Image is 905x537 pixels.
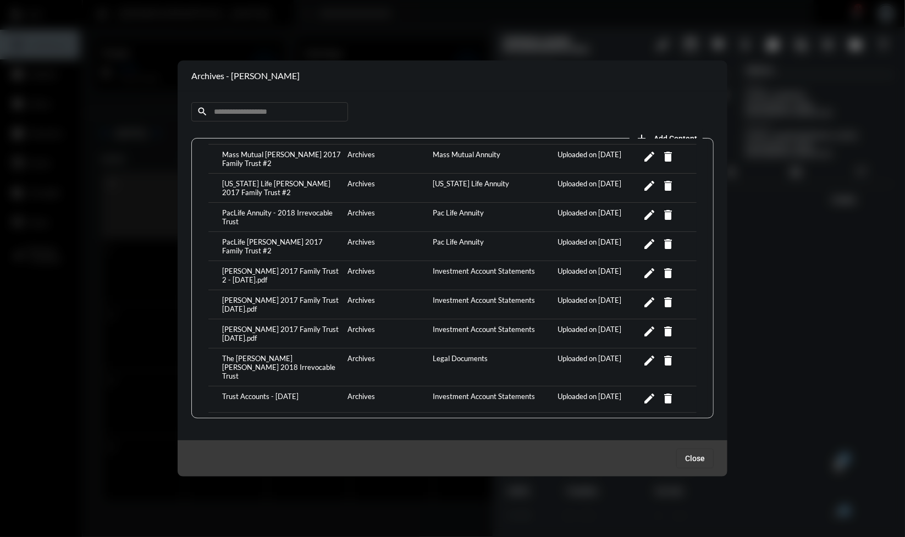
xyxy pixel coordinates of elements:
[219,237,345,255] div: PacLife [PERSON_NAME] 2017 Family Trust #2
[661,296,675,309] mat-icon: Delete Content
[685,454,705,463] span: Close
[345,325,430,342] div: Archives
[643,325,656,338] mat-icon: Edit Content
[219,392,345,407] div: Trust Accounts - [DATE]
[430,150,555,168] div: Mass Mutual Annuity
[661,179,675,192] mat-icon: Delete Content
[555,325,640,342] div: Uploaded on [DATE]
[661,354,675,367] mat-icon: Delete Content
[219,150,345,168] div: Mass Mutual [PERSON_NAME] 2017 Family Trust #2
[643,150,656,163] mat-icon: Edit Content
[676,449,714,468] button: Close
[555,354,640,380] div: Uploaded on [DATE]
[219,267,345,284] div: [PERSON_NAME] 2017 Family Trust 2 - [DATE].pdf
[643,237,656,251] mat-icon: Edit Content
[661,237,675,251] mat-icon: Delete Content
[661,392,675,405] mat-icon: Delete Content
[430,179,555,197] div: [US_STATE] Life Annuity
[430,208,555,226] div: Pac Life Annuity
[430,325,555,342] div: Investment Account Statements
[630,127,703,149] button: add vault
[643,354,656,367] mat-icon: Edit Content
[430,392,555,407] div: Investment Account Statements
[661,267,675,280] mat-icon: Delete Content
[555,392,640,407] div: Uploaded on [DATE]
[661,150,675,163] mat-icon: Delete Content
[643,208,656,222] mat-icon: Edit Content
[555,237,640,255] div: Uploaded on [DATE]
[661,325,675,338] mat-icon: Delete Content
[430,354,555,380] div: Legal Documents
[430,296,555,313] div: Investment Account Statements
[555,208,640,226] div: Uploaded on [DATE]
[345,267,430,284] div: Archives
[661,208,675,222] mat-icon: Delete Content
[643,267,656,280] mat-icon: Edit Content
[219,208,345,226] div: PacLife Annuity - 2018 Irrevocable Trust
[345,296,430,313] div: Archives
[345,354,430,380] div: Archives
[345,150,430,168] div: Archives
[219,325,345,342] div: [PERSON_NAME] 2017 Family Trust [DATE].pdf
[219,296,345,313] div: [PERSON_NAME] 2017 Family Trust [DATE].pdf
[191,70,300,81] h2: Archives - [PERSON_NAME]
[635,132,648,145] mat-icon: add
[643,179,656,192] mat-icon: Edit Content
[430,237,555,255] div: Pac Life Annuity
[555,296,640,313] div: Uploaded on [DATE]
[643,392,656,405] mat-icon: Edit Content
[219,179,345,197] div: [US_STATE] Life [PERSON_NAME] 2017 Family Trust #2
[345,392,430,407] div: Archives
[345,208,430,226] div: Archives
[643,296,656,309] mat-icon: Edit Content
[345,237,430,255] div: Archives
[555,179,640,197] div: Uploaded on [DATE]
[555,150,640,168] div: Uploaded on [DATE]
[430,267,555,284] div: Investment Account Statements
[555,267,640,284] div: Uploaded on [DATE]
[654,134,697,143] span: Add Content
[345,179,430,197] div: Archives
[219,354,345,380] div: The [PERSON_NAME] [PERSON_NAME] 2018 Irrevocable Trust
